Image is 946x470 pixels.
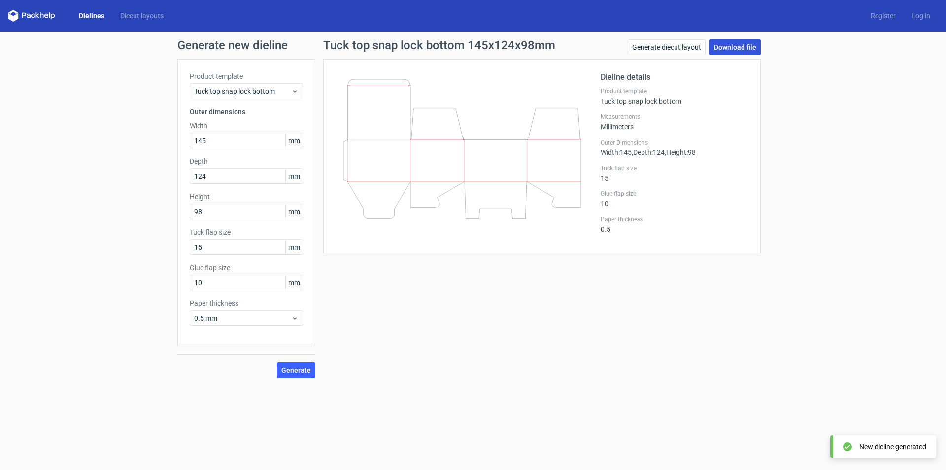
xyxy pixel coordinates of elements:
[601,113,748,121] label: Measurements
[190,263,303,273] label: Glue flap size
[601,139,748,146] label: Outer Dimensions
[601,113,748,131] div: Millimeters
[904,11,938,21] a: Log in
[190,156,303,166] label: Depth
[601,164,748,172] label: Tuck flap size
[632,148,665,156] span: , Depth : 124
[285,133,303,148] span: mm
[601,190,748,208] div: 10
[190,192,303,202] label: Height
[281,367,311,374] span: Generate
[601,87,748,105] div: Tuck top snap lock bottom
[601,72,748,83] h2: Dieline details
[177,39,769,51] h1: Generate new dieline
[285,240,303,254] span: mm
[665,148,696,156] span: , Height : 98
[863,11,904,21] a: Register
[859,442,926,452] div: New dieline generated
[601,148,632,156] span: Width : 145
[190,107,303,117] h3: Outer dimensions
[194,313,291,323] span: 0.5 mm
[709,39,761,55] a: Download file
[285,204,303,219] span: mm
[194,86,291,96] span: Tuck top snap lock bottom
[71,11,112,21] a: Dielines
[277,362,315,378] button: Generate
[601,216,748,223] label: Paper thickness
[601,164,748,182] div: 15
[601,190,748,198] label: Glue flap size
[285,169,303,183] span: mm
[628,39,706,55] a: Generate diecut layout
[601,87,748,95] label: Product template
[190,72,303,81] label: Product template
[323,39,555,51] h1: Tuck top snap lock bottom 145x124x98mm
[285,275,303,290] span: mm
[601,216,748,233] div: 0.5
[190,298,303,308] label: Paper thickness
[190,121,303,131] label: Width
[190,227,303,237] label: Tuck flap size
[112,11,171,21] a: Diecut layouts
